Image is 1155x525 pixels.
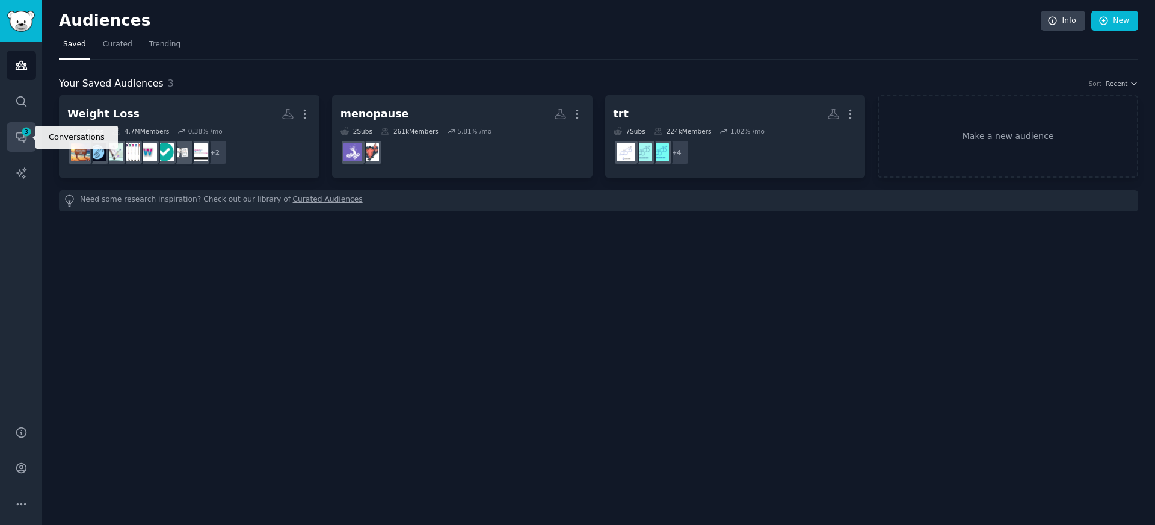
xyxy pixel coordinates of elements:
[605,95,866,178] a: trt7Subs224kMembers1.02% /mo+4UKTRTtrtukTestosterone
[654,127,712,135] div: 224k Members
[145,35,185,60] a: Trending
[59,190,1138,211] div: Need some research inspiration? Check out our library of
[614,107,629,122] div: trt
[59,76,164,92] span: Your Saved Audiences
[1091,11,1138,31] a: New
[21,128,32,136] span: 3
[457,127,491,135] div: 5.81 % /mo
[1106,79,1138,88] button: Recent
[360,143,379,161] img: Perimenopause
[7,11,35,32] img: GummySearch logo
[1089,79,1102,88] div: Sort
[105,143,123,161] img: UKMounjaro
[88,143,106,161] img: mounjaromaintenanceuk
[189,143,208,161] img: Semaglutide
[617,143,635,161] img: Testosterone
[730,127,765,135] div: 1.02 % /mo
[293,194,363,207] a: Curated Audiences
[149,39,180,50] span: Trending
[188,127,223,135] div: 0.38 % /mo
[59,11,1041,31] h2: Audiences
[664,140,689,165] div: + 4
[202,140,227,165] div: + 2
[650,143,669,161] img: UKTRT
[168,78,174,89] span: 3
[332,95,593,178] a: menopause2Subs261kMembers5.81% /moPerimenopauseMenopause
[112,127,169,135] div: 4.7M Members
[1106,79,1127,88] span: Recent
[67,107,140,122] div: Weight Loss
[1041,11,1085,31] a: Info
[59,95,319,178] a: Weight Loss10Subs4.7MMembers0.38% /mo+2SemaglutideloseitOzempicForWeightLossWegovyWeightLossMounj...
[340,107,409,122] div: menopause
[71,143,90,161] img: mounjarouk
[99,35,137,60] a: Curated
[67,127,103,135] div: 10 Sub s
[172,143,191,161] img: loseit
[340,127,372,135] div: 2 Sub s
[103,39,132,50] span: Curated
[122,143,140,161] img: Mounjaro
[381,127,439,135] div: 261k Members
[7,122,36,152] a: 3
[155,143,174,161] img: OzempicForWeightLoss
[614,127,645,135] div: 7 Sub s
[878,95,1138,178] a: Make a new audience
[138,143,157,161] img: WegovyWeightLoss
[59,35,90,60] a: Saved
[63,39,86,50] span: Saved
[343,143,362,161] img: Menopause
[633,143,652,161] img: trtuk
